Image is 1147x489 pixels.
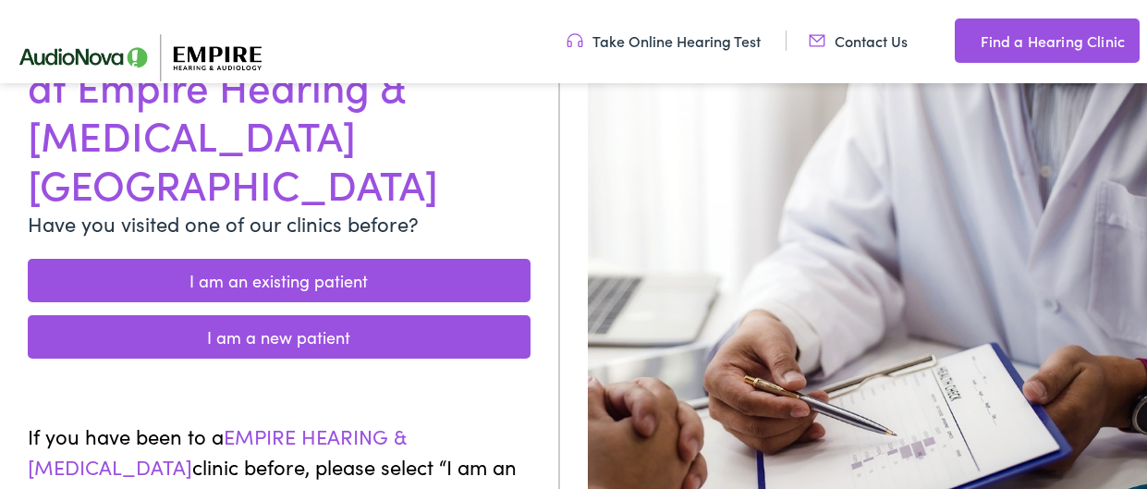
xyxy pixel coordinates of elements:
a: I am an existing patient [28,259,531,302]
a: Contact Us [809,31,908,51]
a: Find a Hearing Clinic [955,18,1140,63]
img: utility icon [567,31,583,51]
a: I am a new patient [28,315,531,359]
img: utility icon [809,31,825,51]
img: utility icon [955,30,971,52]
p: Have you visited one of our clinics before? [28,208,531,238]
a: Take Online Hearing Test [567,31,761,51]
span: EMPIRE HEARING & [MEDICAL_DATA] [28,422,406,481]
